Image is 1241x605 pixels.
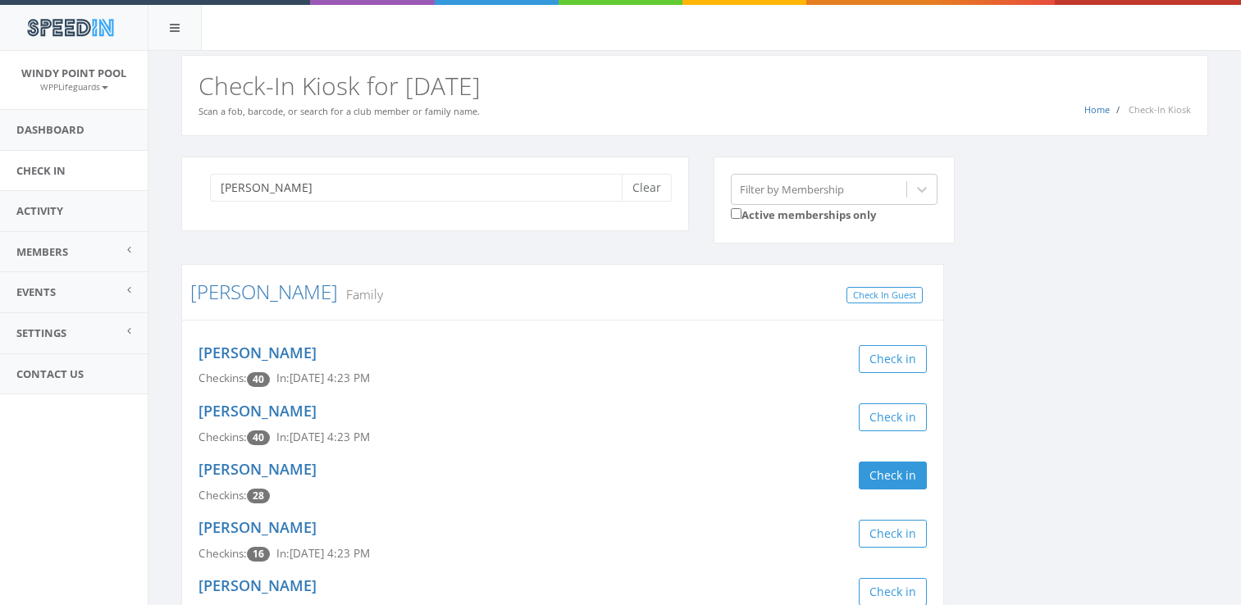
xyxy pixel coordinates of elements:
input: Active memberships only [731,208,741,219]
a: [PERSON_NAME] [198,517,317,537]
div: Filter by Membership [740,181,844,197]
small: Scan a fob, barcode, or search for a club member or family name. [198,105,480,117]
a: Home [1084,103,1110,116]
img: speedin_logo.png [19,12,121,43]
a: WPPLifeguards [40,79,108,93]
span: Checkin count [247,547,270,562]
span: Contact Us [16,366,84,381]
a: [PERSON_NAME] [198,343,317,362]
span: Checkin count [247,430,270,445]
span: Check-In Kiosk [1129,103,1191,116]
span: Windy Point Pool [21,66,126,80]
span: Checkin count [247,489,270,503]
span: Checkins: [198,546,247,561]
span: In: [DATE] 4:23 PM [276,371,370,385]
button: Check in [859,462,927,489]
button: Check in [859,345,927,373]
span: In: [DATE] 4:23 PM [276,430,370,444]
span: In: [DATE] 4:23 PM [276,546,370,561]
span: Events [16,284,56,299]
h2: Check-In Kiosk for [DATE] [198,72,1191,99]
input: Search a name to check in [210,174,634,202]
a: Check In Guest [846,287,923,304]
a: [PERSON_NAME] [190,278,338,305]
a: [PERSON_NAME] [198,459,317,479]
small: WPPLifeguards [40,81,108,93]
span: Checkin count [247,372,270,387]
button: Clear [622,174,672,202]
small: Family [338,285,383,303]
span: Checkins: [198,430,247,444]
button: Check in [859,403,927,431]
span: Settings [16,325,66,340]
a: [PERSON_NAME] [198,401,317,421]
button: Check in [859,520,927,548]
label: Active memberships only [731,205,876,223]
span: Checkins: [198,371,247,385]
a: [PERSON_NAME] [198,575,317,595]
span: Members [16,244,68,259]
span: Checkins: [198,488,247,503]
